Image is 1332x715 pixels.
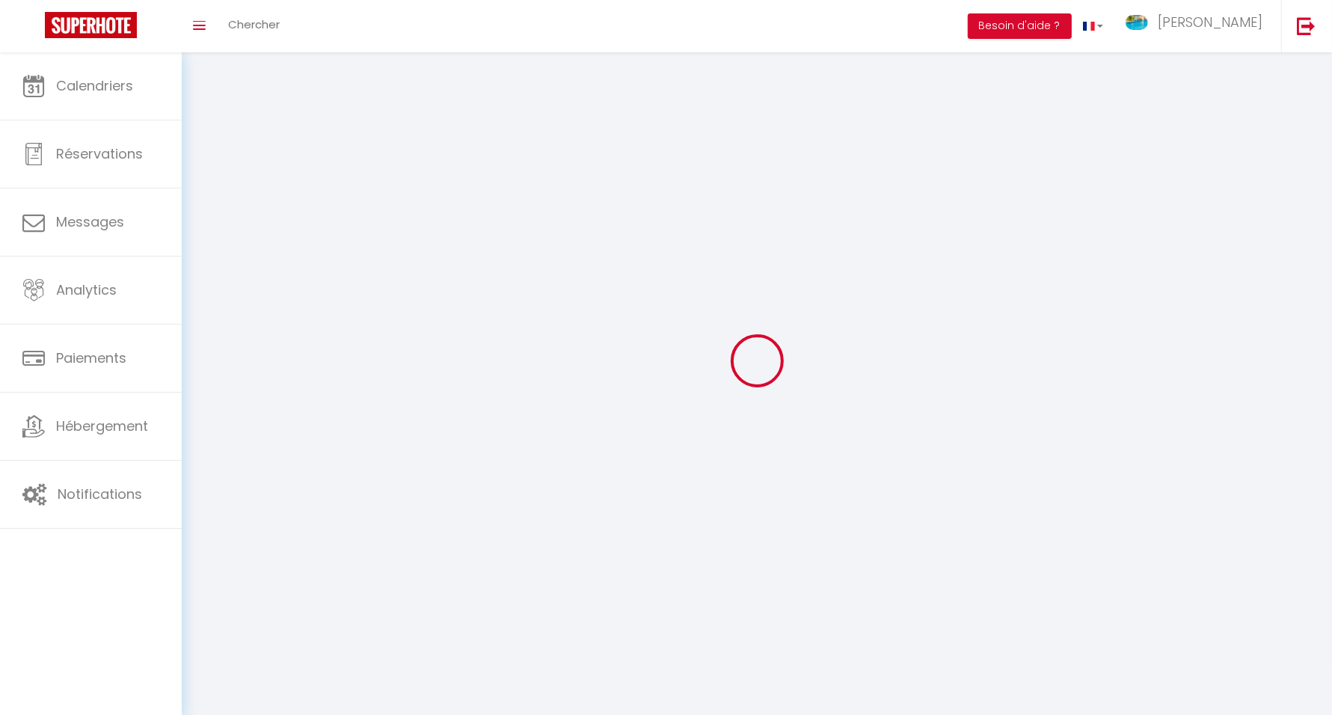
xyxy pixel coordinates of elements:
span: Analytics [56,280,117,299]
img: Super Booking [45,12,137,38]
span: Hébergement [56,417,148,435]
span: Réservations [56,144,143,163]
span: Chercher [228,16,280,32]
span: Notifications [58,485,142,503]
img: ... [1126,15,1148,30]
span: Calendriers [56,76,133,95]
img: logout [1297,16,1316,35]
span: Messages [56,212,124,231]
button: Ouvrir le widget de chat LiveChat [12,6,57,51]
span: Paiements [56,349,126,367]
button: Besoin d'aide ? [968,13,1072,39]
span: [PERSON_NAME] [1158,13,1262,31]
